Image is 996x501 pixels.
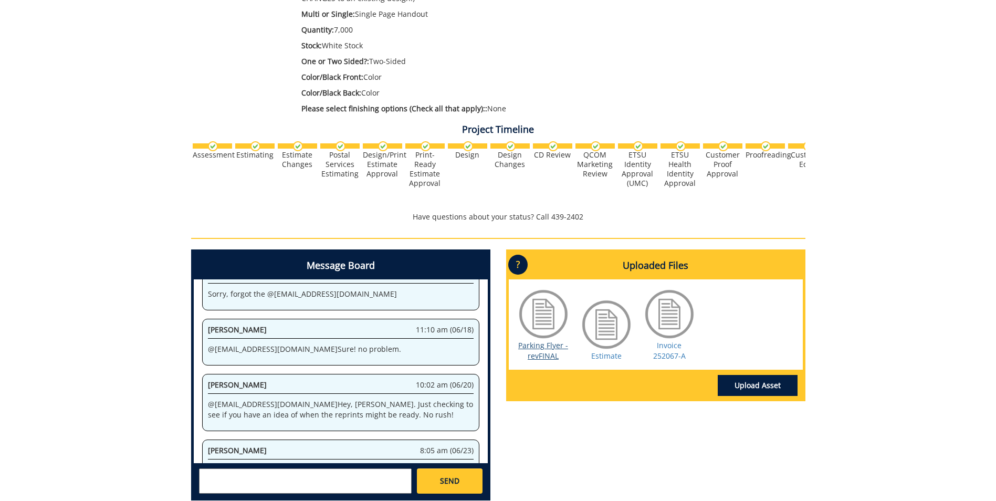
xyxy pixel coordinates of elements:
div: Customer Edits [788,150,827,169]
span: Quantity: [301,25,334,35]
p: 7,000 [301,25,712,35]
div: Postal Services Estimating [320,150,360,179]
img: checkmark [633,141,643,151]
div: Print-Ready Estimate Approval [405,150,445,188]
img: checkmark [761,141,771,151]
a: SEND [417,468,482,494]
div: ETSU Health Identity Approval [660,150,700,188]
a: Estimate [591,351,622,361]
h4: Uploaded Files [509,252,803,279]
div: Customer Proof Approval [703,150,742,179]
span: [PERSON_NAME] [208,445,267,455]
img: checkmark [421,141,431,151]
div: Design [448,150,487,160]
p: Sorry, forgot the @ [EMAIL_ADDRESS][DOMAIN_NAME] [208,289,474,299]
span: One or Two Sided?: [301,56,369,66]
p: Color [301,72,712,82]
span: SEND [440,476,459,486]
span: 8:05 am (06/23) [420,445,474,456]
img: checkmark [250,141,260,151]
span: Please select finishing options (Check all that apply):: [301,103,487,113]
span: Color/Black Front: [301,72,363,82]
a: Upload Asset [718,375,798,396]
img: checkmark [336,141,345,151]
img: checkmark [676,141,686,151]
span: 10:02 am (06/20) [416,380,474,390]
img: checkmark [591,141,601,151]
div: Proofreading [746,150,785,160]
div: ETSU Identity Approval (UMC) [618,150,657,188]
p: @ [EMAIL_ADDRESS][DOMAIN_NAME] Sure! no problem. [208,344,474,354]
p: Single Page Handout [301,9,712,19]
h4: Project Timeline [191,124,805,135]
img: checkmark [718,141,728,151]
span: [PERSON_NAME] [208,380,267,390]
div: Estimate Changes [278,150,317,169]
p: None [301,103,712,114]
span: Multi or Single: [301,9,355,19]
img: checkmark [293,141,303,151]
img: checkmark [803,141,813,151]
p: Two-Sided [301,56,712,67]
div: Assessment [193,150,232,160]
div: Design Changes [490,150,530,169]
h4: Message Board [194,252,488,279]
p: @ [EMAIL_ADDRESS][DOMAIN_NAME] Hey, [PERSON_NAME]. Just checking to see if you have an idea of wh... [208,399,474,420]
span: Color/Black Back: [301,88,361,98]
div: QCOM Marketing Review [575,150,615,179]
p: Color [301,88,712,98]
img: checkmark [548,141,558,151]
p: Have questions about your status? Call 439-2402 [191,212,805,222]
div: Design/Print Estimate Approval [363,150,402,179]
div: CD Review [533,150,572,160]
p: ? [508,255,528,275]
img: checkmark [208,141,218,151]
a: Invoice 252067-A [653,340,686,361]
div: Estimating [235,150,275,160]
textarea: messageToSend [199,468,412,494]
img: checkmark [463,141,473,151]
a: Parking Flyer -revFINAL [518,340,568,361]
span: 11:10 am (06/18) [416,325,474,335]
p: White Stock [301,40,712,51]
img: checkmark [378,141,388,151]
span: [PERSON_NAME] [208,325,267,335]
img: checkmark [506,141,516,151]
span: Stock: [301,40,322,50]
